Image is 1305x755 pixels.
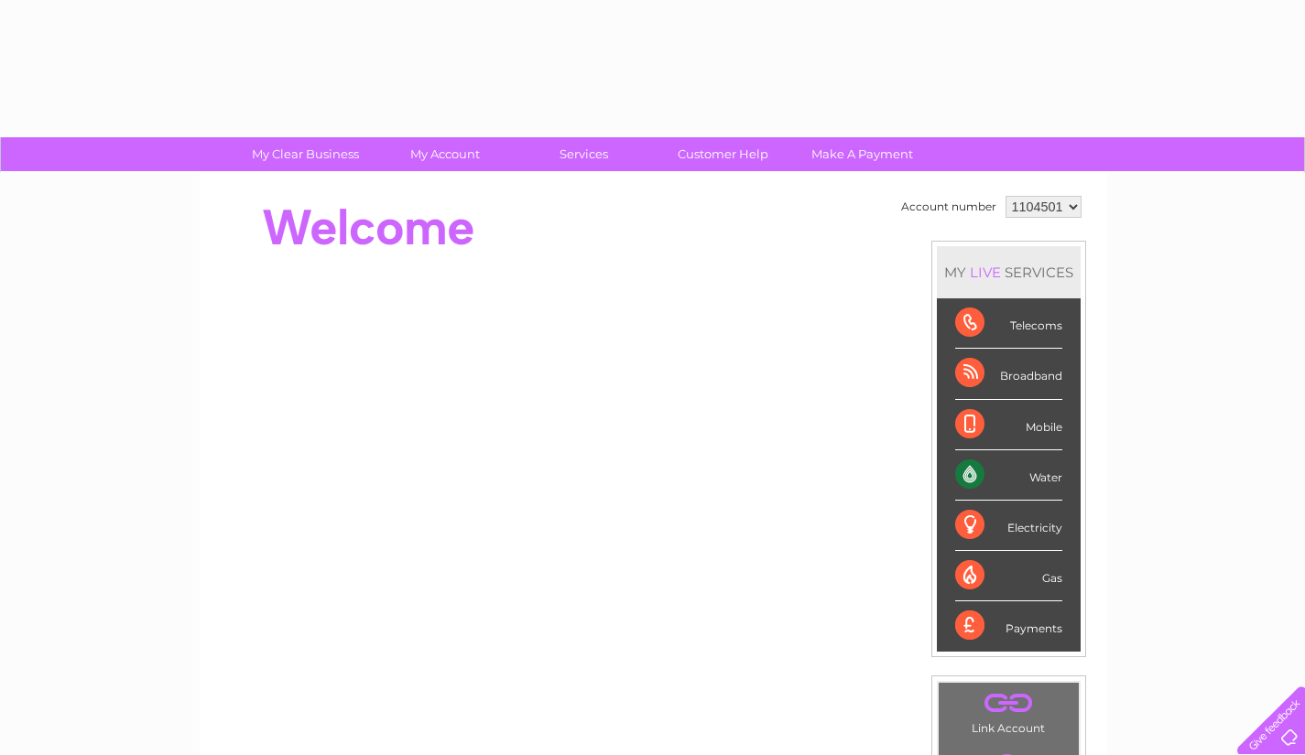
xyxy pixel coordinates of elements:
[955,551,1062,601] div: Gas
[955,349,1062,399] div: Broadband
[955,400,1062,450] div: Mobile
[647,137,799,171] a: Customer Help
[955,601,1062,651] div: Payments
[937,246,1081,298] div: MY SERVICES
[230,137,381,171] a: My Clear Business
[955,298,1062,349] div: Telecoms
[897,191,1001,222] td: Account number
[508,137,659,171] a: Services
[938,682,1080,739] td: Link Account
[955,450,1062,501] div: Water
[943,687,1074,719] a: .
[955,501,1062,551] div: Electricity
[787,137,938,171] a: Make A Payment
[966,264,1005,281] div: LIVE
[369,137,520,171] a: My Account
